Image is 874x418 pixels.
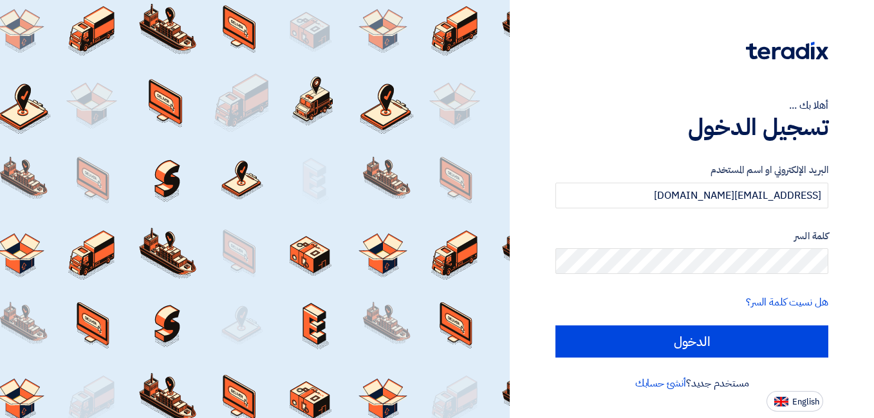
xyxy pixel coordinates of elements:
a: هل نسيت كلمة السر؟ [746,295,828,310]
div: أهلا بك ... [555,98,828,113]
span: English [792,397,819,406]
img: Teradix logo [746,42,828,60]
label: البريد الإلكتروني او اسم المستخدم [555,163,828,177]
a: أنشئ حسابك [635,376,686,391]
label: كلمة السر [555,229,828,244]
div: مستخدم جديد؟ [555,376,828,391]
img: en-US.png [774,397,788,406]
input: أدخل بريد العمل الإلكتروني او اسم المستخدم الخاص بك ... [555,183,828,208]
h1: تسجيل الدخول [555,113,828,141]
button: English [767,391,823,412]
input: الدخول [555,325,828,358]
